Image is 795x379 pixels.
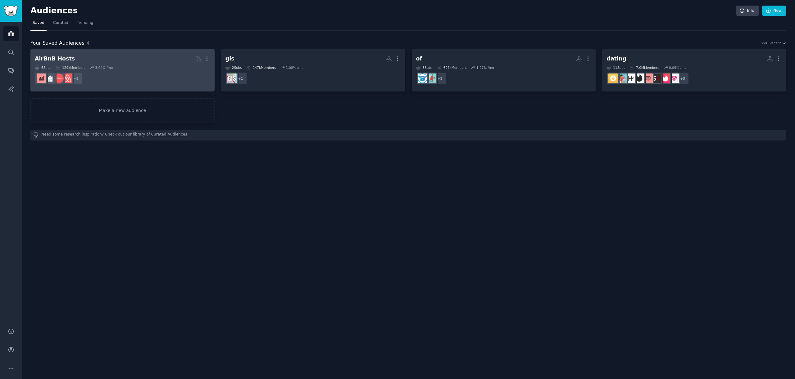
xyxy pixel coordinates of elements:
span: Recent [770,41,781,45]
div: + 1 [434,72,447,85]
div: + 2 [70,72,83,85]
div: Sort [761,41,768,45]
h2: Audiences [30,6,736,16]
div: 1.08 % /mo [286,65,303,70]
span: Curated [53,20,68,26]
span: Your Saved Audiences [30,39,84,47]
a: AirBnB Hosts6Subs129kMembers3.04% /mo+2airbnb_hostsAirBnBHostsrentalpropertiesAirBnBInvesting [30,49,215,91]
div: gis [225,55,234,63]
img: OnlineDatingApps [669,74,679,83]
span: 4 [87,40,90,46]
img: AirBnBHosts [54,74,64,83]
div: 607k Members [437,65,467,70]
span: Trending [77,20,93,26]
img: onlyfansadvice [418,74,427,83]
a: gis2Subs147kMembers1.08% /mo+1gis [221,49,405,91]
img: SwipeHelper [652,74,661,83]
div: AirBnB Hosts [35,55,75,63]
a: dating11Subs7.0MMembers0.09% /mo+3OnlineDatingAppsTinderBiosSwipeHelperDatingAppNightmaresMaleDat... [602,49,786,91]
img: hingeapp [626,74,635,83]
img: GummySearch logo [4,6,18,16]
img: rentalproperties [45,74,55,83]
a: Trending [75,18,95,31]
a: Info [736,6,759,16]
span: Saved [33,20,44,26]
div: 11 Sub s [606,65,625,70]
a: Saved [30,18,47,31]
div: + 3 [676,72,689,85]
div: 2 Sub s [225,65,242,70]
button: Recent [770,41,786,45]
img: DatingAppNightmares [643,74,653,83]
a: of3Subs607kMembers1.97% /mo+1CreatorsAdviceonlyfansadvice [412,49,596,91]
div: 0.09 % /mo [669,65,687,70]
img: DatingApps [617,74,627,83]
div: 129k Members [56,65,85,70]
a: Curated Audiences [151,132,187,138]
img: TinderBios [661,74,670,83]
div: 6 Sub s [35,65,51,70]
a: Curated [51,18,70,31]
div: of [416,55,422,63]
img: AirBnBInvesting [37,74,46,83]
div: 3.04 % /mo [95,65,113,70]
div: + 1 [234,72,247,85]
div: 1.97 % /mo [476,65,494,70]
img: airbnb_hosts [63,74,72,83]
img: gis [227,74,237,83]
a: Make a new audience [30,98,215,123]
img: MaleDatingAppAdvice [634,74,644,83]
img: CreatorsAdvice [426,74,436,83]
a: New [762,6,786,16]
div: 147k Members [246,65,276,70]
img: Bumble [608,74,618,83]
div: dating [606,55,626,63]
div: 3 Sub s [416,65,433,70]
div: Need some research inspiration? Check out our library of [30,130,786,140]
div: 7.0M Members [629,65,659,70]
